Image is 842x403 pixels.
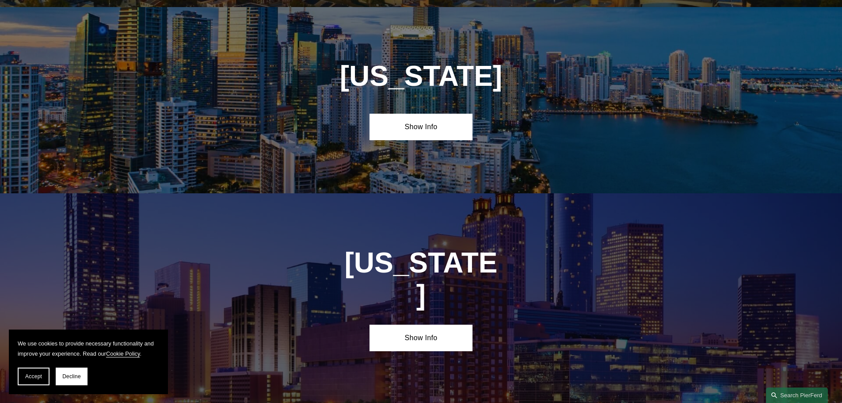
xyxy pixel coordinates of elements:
[318,60,524,92] h1: [US_STATE]
[56,368,88,385] button: Decline
[9,330,168,394] section: Cookie banner
[370,114,472,140] a: Show Info
[344,247,499,311] h1: [US_STATE]
[766,388,828,403] a: Search this site
[18,368,50,385] button: Accept
[62,373,81,380] span: Decline
[106,350,140,357] a: Cookie Policy
[18,338,159,359] p: We use cookies to provide necessary functionality and improve your experience. Read our .
[370,325,472,351] a: Show Info
[25,373,42,380] span: Accept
